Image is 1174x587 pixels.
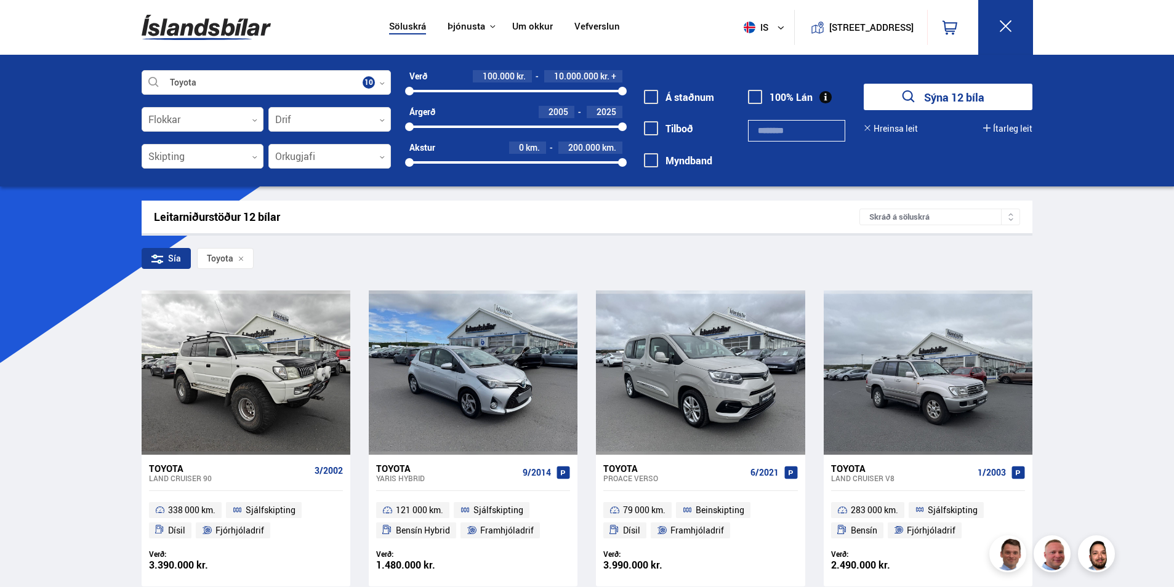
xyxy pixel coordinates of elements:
span: 200.000 [568,142,600,153]
span: 2005 [549,106,568,118]
span: Dísil [168,523,185,538]
img: svg+xml;base64,PHN2ZyB4bWxucz0iaHR0cDovL3d3dy53My5vcmcvMjAwMC9zdmciIHdpZHRoPSI1MTIiIGhlaWdodD0iNT... [744,22,755,33]
div: Verð: [149,549,246,559]
span: Bensín Hybrid [396,523,450,538]
a: Söluskrá [389,21,426,34]
span: Bensín [851,523,877,538]
span: km. [526,143,540,153]
label: Myndband [644,155,712,166]
span: Framhjóladrif [670,523,724,538]
div: Leitarniðurstöður 12 bílar [154,210,860,223]
div: Verð [409,71,427,81]
div: Skráð á söluskrá [859,209,1020,225]
span: kr. [517,71,526,81]
span: Sjálfskipting [246,503,296,517]
div: Toyota [831,463,973,474]
span: 0 [519,142,524,153]
div: Yaris HYBRID [376,474,518,482]
div: Toyota [149,463,310,474]
span: is [739,22,770,33]
a: Toyota Yaris HYBRID 9/2014 121 000 km. Sjálfskipting Bensín Hybrid Framhjóladrif Verð: 1.480.000 kr. [369,455,577,586]
a: [STREET_ADDRESS] [801,10,920,45]
span: 9/2014 [523,468,551,477]
span: Sjálfskipting [928,503,978,517]
a: Toyota Land Cruiser V8 1/2003 283 000 km. Sjálfskipting Bensín Fjórhjóladrif Verð: 2.490.000 kr. [824,455,1032,586]
span: 121 000 km. [396,503,443,517]
label: 100% Lán [748,92,813,103]
span: Framhjóladrif [480,523,534,538]
a: Toyota Proace VERSO 6/2021 79 000 km. Beinskipting Dísil Framhjóladrif Verð: 3.990.000 kr. [596,455,805,586]
span: 338 000 km. [168,503,215,517]
button: [STREET_ADDRESS] [834,22,909,33]
div: 1.480.000 kr. [376,560,473,570]
a: Toyota Land Cruiser 90 3/2002 338 000 km. Sjálfskipting Dísil Fjórhjóladrif Verð: 3.390.000 kr. [142,455,350,586]
div: Akstur [409,143,435,153]
div: Land Cruiser 90 [149,474,310,482]
div: 2.490.000 kr. [831,560,928,570]
button: Hreinsa leit [864,124,918,134]
div: Land Cruiser V8 [831,474,973,482]
span: Toyota [207,254,233,263]
span: Dísil [623,523,640,538]
span: Beinskipting [696,503,744,517]
span: 10.000.000 [554,70,598,82]
div: Verð: [376,549,473,559]
span: 1/2003 [978,468,1006,477]
div: Verð: [831,549,928,559]
span: 3/2002 [315,466,343,476]
div: Toyota [603,463,745,474]
div: Verð: [603,549,701,559]
img: FbJEzSuNWCJXmdc-.webp [991,537,1028,574]
img: G0Ugv5HjCgRt.svg [142,7,271,47]
button: Þjónusta [448,21,485,33]
div: Proace VERSO [603,474,745,482]
span: 79 000 km. [623,503,665,517]
div: Árgerð [409,107,435,117]
span: 100.000 [483,70,515,82]
label: Tilboð [644,123,693,134]
button: Ítarleg leit [983,124,1032,134]
button: is [739,9,794,46]
span: 2025 [597,106,616,118]
div: Sía [142,248,191,269]
span: kr. [600,71,609,81]
button: Sýna 12 bíla [864,84,1032,110]
span: 283 000 km. [851,503,898,517]
span: Sjálfskipting [473,503,523,517]
div: 3.990.000 kr. [603,560,701,570]
a: Vefverslun [574,21,620,34]
img: siFngHWaQ9KaOqBr.png [1035,537,1072,574]
span: Fjórhjóladrif [907,523,955,538]
span: 6/2021 [750,468,779,477]
div: Toyota [376,463,518,474]
a: Um okkur [512,21,553,34]
span: km. [602,143,616,153]
label: Á staðnum [644,92,714,103]
span: Fjórhjóladrif [215,523,264,538]
span: + [611,71,616,81]
img: nhp88E3Fdnt1Opn2.png [1080,537,1117,574]
div: 3.390.000 kr. [149,560,246,570]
